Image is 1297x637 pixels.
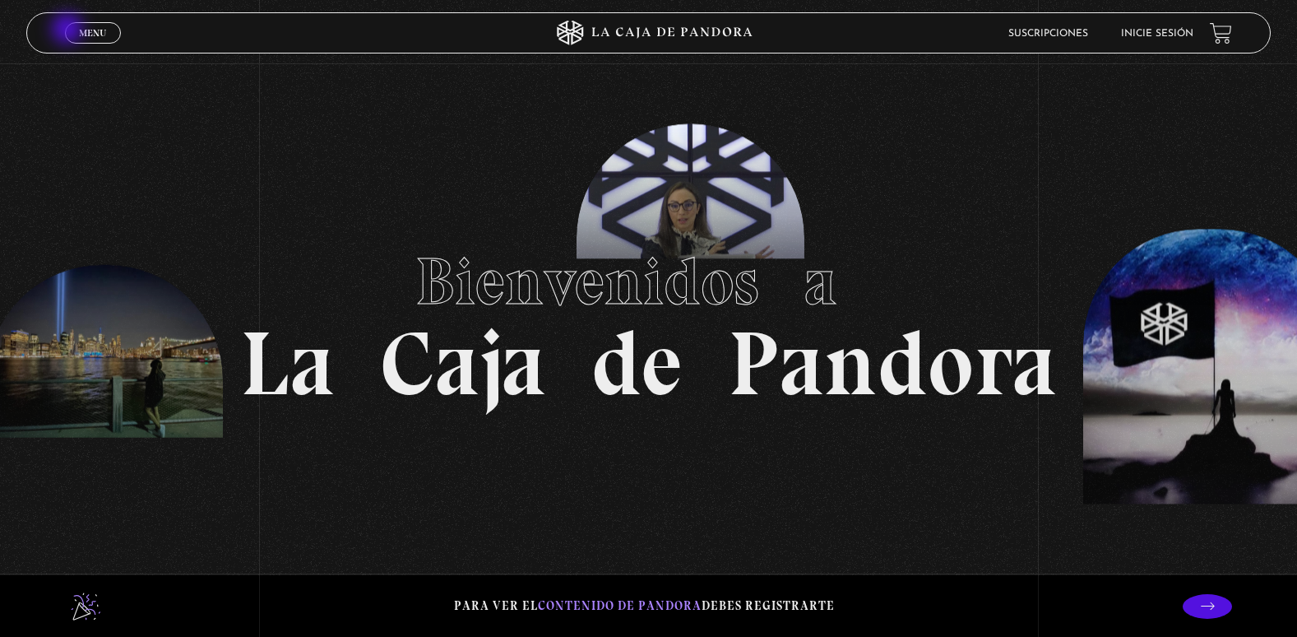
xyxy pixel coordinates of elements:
[538,598,702,613] span: contenido de Pandora
[240,228,1057,409] h1: La Caja de Pandora
[1210,22,1232,44] a: View your shopping cart
[415,242,882,321] span: Bienvenidos a
[79,28,106,38] span: Menu
[1121,29,1193,39] a: Inicie sesión
[1008,29,1088,39] a: Suscripciones
[454,595,835,617] p: Para ver el debes registrarte
[74,42,113,53] span: Cerrar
